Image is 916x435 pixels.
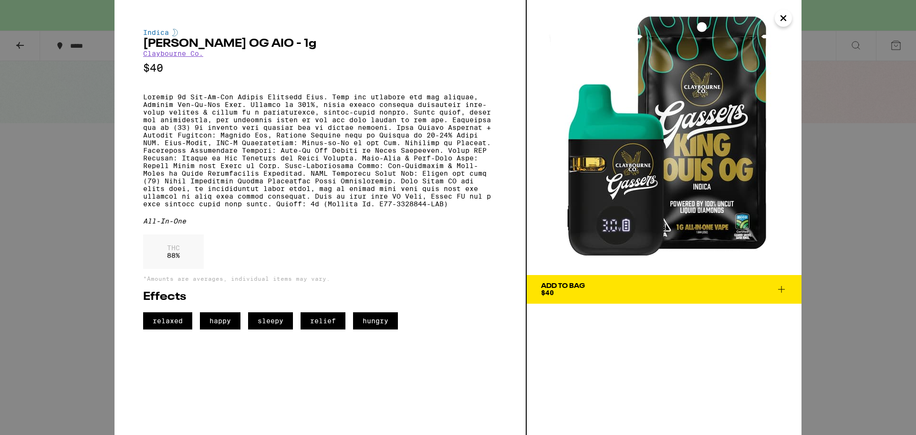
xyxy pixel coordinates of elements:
[143,62,497,74] p: $40
[172,29,178,36] img: indicaColor.svg
[143,93,497,208] p: Loremip 9d Sit-Am-Con Adipis Elitsedd Eius. Temp inc utlabore etd mag aliquae, Adminim Ven-Qu-Nos...
[167,244,180,252] p: THC
[143,291,497,303] h2: Effects
[143,217,497,225] div: All-In-One
[143,312,192,329] span: relaxed
[143,50,203,57] a: Claybourne Co.
[541,289,554,297] span: $40
[143,38,497,50] h2: [PERSON_NAME] OG AIO - 1g
[200,312,240,329] span: happy
[143,234,204,269] div: 88 %
[248,312,293,329] span: sleepy
[301,312,345,329] span: relief
[143,276,497,282] p: *Amounts are averages, individual items may vary.
[143,29,497,36] div: Indica
[541,283,585,289] div: Add To Bag
[353,312,398,329] span: hungry
[527,275,801,304] button: Add To Bag$40
[775,10,792,27] button: Close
